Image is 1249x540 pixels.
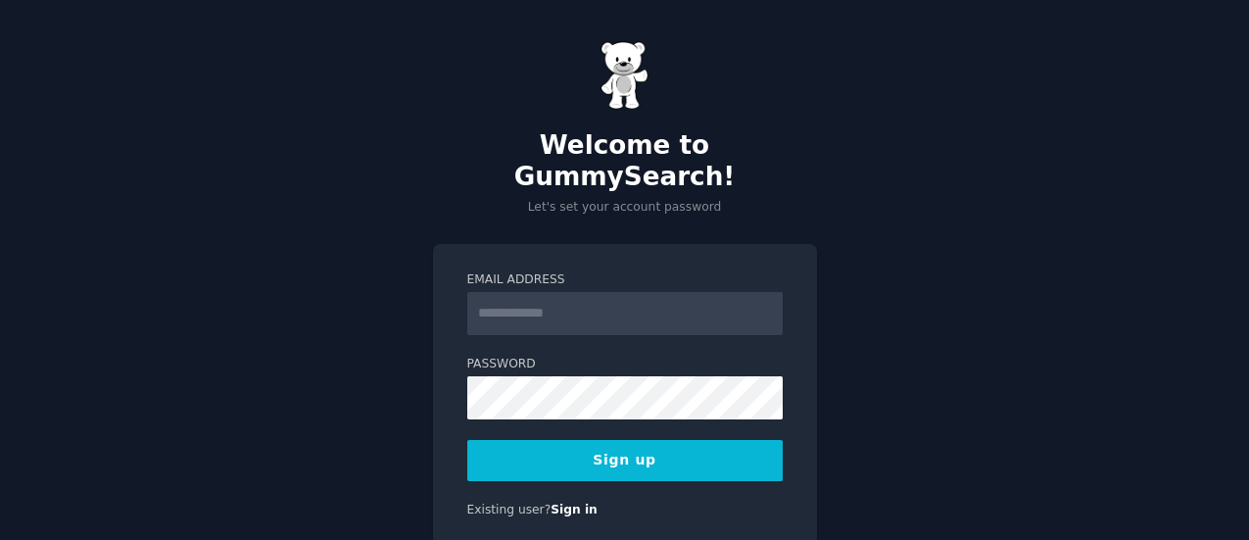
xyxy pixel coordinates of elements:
span: Existing user? [467,503,552,516]
a: Sign in [551,503,598,516]
p: Let's set your account password [433,199,817,217]
label: Email Address [467,271,783,289]
label: Password [467,356,783,373]
h2: Welcome to GummySearch! [433,130,817,192]
button: Sign up [467,440,783,481]
img: Gummy Bear [600,41,649,110]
